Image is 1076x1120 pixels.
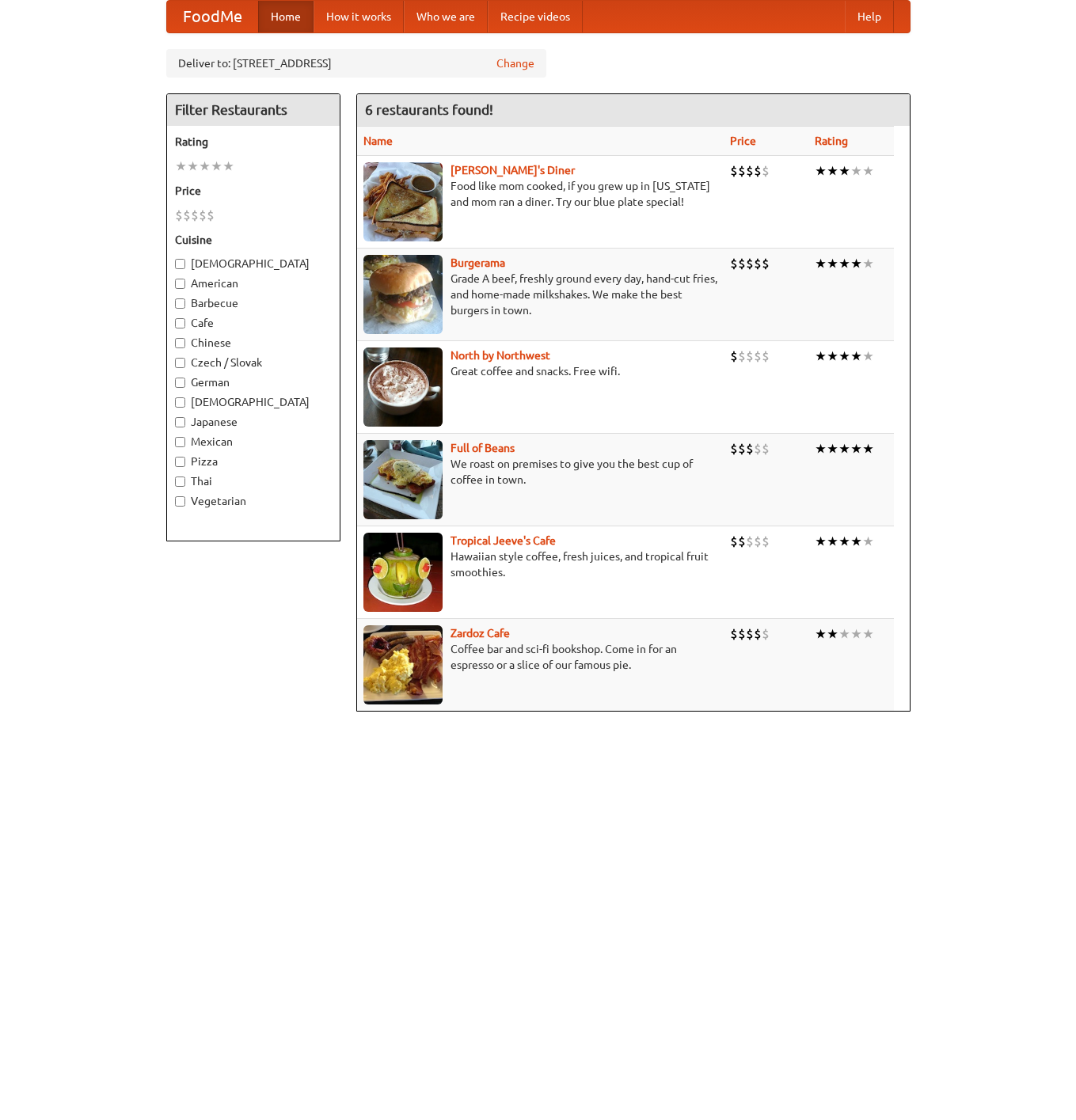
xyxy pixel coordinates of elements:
[451,534,556,547] a: Tropical Jeeve's Cafe
[827,347,838,365] li: ★
[175,338,185,348] input: Chinese
[199,158,211,175] li: ★
[862,625,874,643] li: ★
[363,363,717,379] p: Great coffee and snacks. Free wifi.
[175,183,332,199] h5: Price
[175,298,185,309] input: Barbecue
[175,207,183,224] li: $
[258,1,314,32] a: Home
[827,440,838,457] li: ★
[754,533,762,550] li: $
[175,496,185,507] input: Vegetarian
[838,625,850,643] li: ★
[746,625,754,643] li: $
[451,349,550,362] a: North by Northwest
[363,135,393,147] a: Name
[730,162,738,180] li: $
[365,102,493,117] ng-pluralize: 6 restaurants found!
[363,641,717,673] p: Coffee bar and sci-fi bookshop. Come in for an espresso or a slice of our famous pie.
[183,207,191,224] li: $
[738,533,746,550] li: $
[207,207,215,224] li: $
[175,275,332,291] label: American
[815,625,827,643] li: ★
[451,256,505,269] b: Burgerama
[451,627,510,640] a: Zardoz Cafe
[850,440,862,457] li: ★
[815,440,827,457] li: ★
[827,625,838,643] li: ★
[730,440,738,457] li: $
[175,417,185,427] input: Japanese
[815,347,827,365] li: ★
[363,533,443,612] img: jeeves.jpg
[815,162,827,180] li: ★
[746,255,754,272] li: $
[862,440,874,457] li: ★
[730,625,738,643] li: $
[850,347,862,365] li: ★
[175,259,185,269] input: [DEMOGRAPHIC_DATA]
[175,397,185,408] input: [DEMOGRAPHIC_DATA]
[862,162,874,180] li: ★
[363,347,443,427] img: north.jpg
[175,414,332,430] label: Japanese
[838,255,850,272] li: ★
[754,162,762,180] li: $
[363,162,443,241] img: sallys.jpg
[451,164,575,177] a: [PERSON_NAME]'s Diner
[827,533,838,550] li: ★
[762,533,770,550] li: $
[738,255,746,272] li: $
[363,625,443,704] img: zardoz.jpg
[496,55,534,71] a: Change
[175,457,185,467] input: Pizza
[738,440,746,457] li: $
[175,315,332,331] label: Cafe
[175,232,332,248] h5: Cuisine
[850,255,862,272] li: ★
[363,271,717,318] p: Grade A beef, freshly ground every day, hand-cut fries, and home-made milkshakes. We make the bes...
[730,347,738,365] li: $
[199,207,207,224] li: $
[850,625,862,643] li: ★
[746,440,754,457] li: $
[862,255,874,272] li: ★
[838,440,850,457] li: ★
[314,1,404,32] a: How it works
[815,255,827,272] li: ★
[738,162,746,180] li: $
[167,94,340,126] h4: Filter Restaurants
[175,374,332,390] label: German
[815,533,827,550] li: ★
[175,158,187,175] li: ★
[167,1,258,32] a: FoodMe
[746,533,754,550] li: $
[175,279,185,289] input: American
[175,256,332,271] label: [DEMOGRAPHIC_DATA]
[754,440,762,457] li: $
[730,255,738,272] li: $
[451,442,515,454] b: Full of Beans
[762,625,770,643] li: $
[175,493,332,509] label: Vegetarian
[838,347,850,365] li: ★
[363,255,443,334] img: burgerama.jpg
[191,207,199,224] li: $
[746,347,754,365] li: $
[404,1,488,32] a: Who we are
[175,434,332,450] label: Mexican
[838,533,850,550] li: ★
[363,549,717,580] p: Hawaiian style coffee, fresh juices, and tropical fruit smoothies.
[762,347,770,365] li: $
[850,533,862,550] li: ★
[175,378,185,388] input: German
[363,440,443,519] img: beans.jpg
[850,162,862,180] li: ★
[175,476,185,487] input: Thai
[746,162,754,180] li: $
